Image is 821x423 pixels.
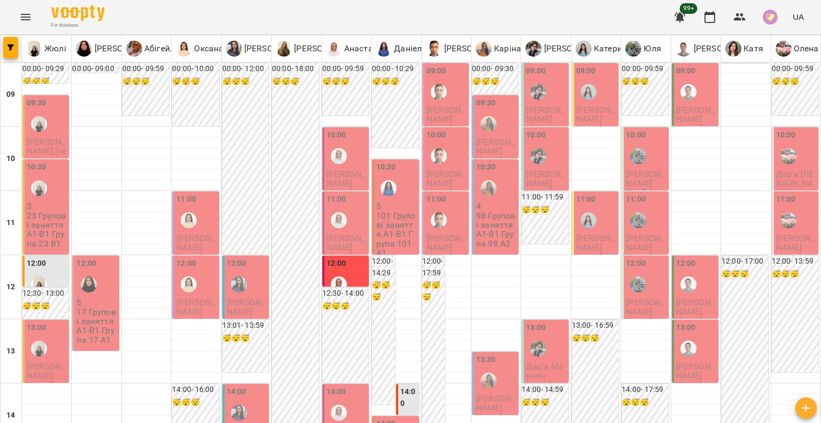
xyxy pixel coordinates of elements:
h6: 12:00 - 17:00 [722,256,768,267]
p: Урок французької з [PERSON_NAME] [476,156,516,193]
h6: 00:00 - 09:30 [472,63,518,75]
div: Олександра [76,41,159,57]
div: Андрій [676,41,758,57]
label: 11:00 [327,194,346,205]
div: Микита [530,148,546,164]
img: Анастасія [331,212,347,228]
img: Юля [630,276,646,293]
img: К [725,41,741,57]
h6: 😴😴😴 [572,333,618,344]
img: Катерина [580,212,597,228]
p: Олена [792,42,819,55]
p: Урок французької з [PERSON_NAME] [227,317,267,353]
span: [PERSON_NAME] [427,233,465,252]
a: А Абігейл [126,41,175,57]
div: Анастасія [331,405,347,421]
h6: 00:00 - 09:59 [122,63,169,75]
p: Урок французької з [PERSON_NAME] [27,381,67,418]
div: Даніела [381,180,397,196]
img: Каріна [481,373,497,389]
h6: 00:00 - 09:59 [772,63,818,75]
label: 10:00 [776,129,796,141]
h6: 😴😴😴 [522,397,568,409]
img: Андрій [680,341,696,357]
p: Юля [641,42,661,55]
label: 09:00 [526,65,546,77]
p: Жюлі [42,42,66,55]
img: Voopty Logo [51,5,105,21]
p: Пробне індивідульне заняття 50 хв [626,188,666,225]
img: Д [376,41,392,57]
p: [PERSON_NAME] [541,42,608,55]
span: [PERSON_NAME] (тест) [27,137,66,166]
h6: 😴😴😴 [322,301,369,312]
div: Юля [630,148,646,164]
div: Катерина [580,84,597,100]
label: 14:00 [227,386,246,398]
img: А [326,41,342,57]
img: Оксана [181,212,197,228]
span: [PERSON_NAME] [576,233,615,252]
img: К [476,41,492,57]
h6: 😴😴😴 [22,76,69,88]
img: Юлія [231,405,247,421]
div: Катя [725,41,763,57]
p: Урок французької з [PERSON_NAME] [776,252,816,289]
img: Жюлі [31,180,47,196]
p: Урок французької з [PERSON_NAME] [427,188,467,225]
img: А [676,41,692,57]
a: М [PERSON_NAME] [426,41,509,57]
img: Ж [26,41,42,57]
div: Андрій [680,276,696,293]
h6: 00:00 - 09:59 [322,63,369,75]
p: Анастасія [342,42,384,55]
img: А [126,41,142,57]
p: Урок французької з Оксаною [176,317,216,353]
div: Каріна [481,116,497,132]
h6: 11 [6,217,15,229]
img: Оксана [181,276,197,293]
div: Михайло [426,41,509,57]
h6: 00:00 - 12:00 [222,63,269,75]
div: Андрій [680,84,696,100]
h6: 13 [6,345,15,357]
p: Індивідуальне онлайн заняття 50 хв рівні А1-В1 [526,124,566,170]
div: Михайло [431,84,447,100]
label: 09:30 [476,97,496,109]
div: Юлія [226,41,309,57]
p: [PERSON_NAME] [292,42,359,55]
h6: 00:00 - 09:00 [72,63,119,75]
label: 12:00 [327,258,346,270]
img: Анастасія [331,276,347,293]
p: Урок французької з [PERSON_NAME] [676,317,716,353]
p: 4 [476,202,516,211]
span: [PERSON_NAME] [676,362,715,381]
span: [PERSON_NAME] [227,297,265,317]
img: Микита [530,341,546,357]
h6: 00:00 - 18:00 [272,63,319,75]
p: Урок французької з [PERSON_NAME] [427,252,467,289]
h6: 😴😴😴 [622,397,668,409]
img: О [176,41,192,57]
h6: 00:00 - 10:00 [172,63,219,75]
label: 14:00 [400,386,417,409]
span: [PERSON_NAME] [626,169,664,188]
span: [PERSON_NAME] [476,137,515,156]
a: М [PERSON_NAME] [276,41,359,57]
label: 11:00 [576,194,596,205]
h6: 😴😴😴 [772,268,818,280]
a: А [PERSON_NAME] [676,41,758,57]
div: Юля [630,212,646,228]
p: [PERSON_NAME] [692,42,758,55]
h6: 12:00 - 17:59 [422,256,445,279]
h6: 😴😴😴 [622,76,668,88]
h6: 14:00 - 14:59 [522,384,568,396]
label: 10:00 [526,129,546,141]
p: Оксана [192,42,223,55]
img: К [576,41,592,57]
div: Олена [776,41,819,57]
a: Ю Юля [625,41,661,57]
